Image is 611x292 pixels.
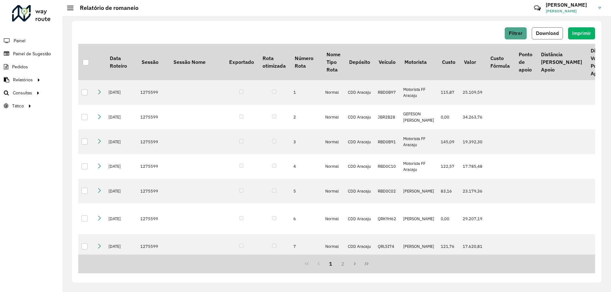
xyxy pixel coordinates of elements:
[105,154,137,179] td: [DATE]
[12,64,28,70] span: Pedidos
[375,179,400,204] td: RBD0C02
[460,129,486,154] td: 19.392,30
[137,80,169,105] td: 1275599
[400,179,438,204] td: [PERSON_NAME]
[13,90,32,96] span: Consultas
[460,154,486,179] td: 17.785,48
[345,179,374,204] td: CDD Aracaju
[438,154,460,179] td: 122,57
[532,27,563,39] button: Download
[105,105,137,130] td: [DATE]
[105,179,137,204] td: [DATE]
[258,44,290,80] th: Rota otimizada
[290,203,322,234] td: 6
[568,27,595,39] button: Imprimir
[361,258,373,270] button: Last Page
[322,80,345,105] td: Normal
[290,44,322,80] th: Número Rota
[460,234,486,259] td: 17.620,81
[13,51,51,57] span: Painel de Sugestão
[137,44,169,80] th: Sessão
[345,129,374,154] td: CDD Aracaju
[460,44,486,80] th: Valor
[375,154,400,179] td: RBD0C10
[345,105,374,130] td: CDD Aracaju
[345,80,374,105] td: CDD Aracaju
[137,234,169,259] td: 1275599
[400,203,438,234] td: [PERSON_NAME]
[438,203,460,234] td: 0,00
[546,8,593,14] span: [PERSON_NAME]
[105,129,137,154] td: [DATE]
[290,129,322,154] td: 3
[400,80,438,105] td: Motorista FF Aracaju
[375,129,400,154] td: RBD0B91
[14,37,25,44] span: Painel
[169,44,225,80] th: Sessão Nome
[572,31,591,36] span: Imprimir
[345,234,374,259] td: CDD Aracaju
[509,31,523,36] span: Filtrar
[505,27,527,39] button: Filtrar
[400,234,438,259] td: [PERSON_NAME]
[546,2,593,8] h3: [PERSON_NAME]
[137,105,169,130] td: 1275599
[12,103,24,109] span: Tático
[290,80,322,105] td: 1
[438,80,460,105] td: 115,87
[530,1,544,15] a: Contato Rápido
[325,258,337,270] button: 1
[400,105,438,130] td: GEFESON [PERSON_NAME]
[105,234,137,259] td: [DATE]
[322,44,345,80] th: Nome Tipo Rota
[400,154,438,179] td: Motorista FF Aracaju
[290,105,322,130] td: 2
[105,80,137,105] td: [DATE]
[375,105,400,130] td: JBR2B28
[322,203,345,234] td: Normal
[375,80,400,105] td: RBD0B97
[460,105,486,130] td: 34.263,76
[322,179,345,204] td: Normal
[322,154,345,179] td: Normal
[137,129,169,154] td: 1275599
[438,234,460,259] td: 121,76
[400,44,438,80] th: Motorista
[290,234,322,259] td: 7
[137,179,169,204] td: 1275599
[290,179,322,204] td: 5
[345,44,374,80] th: Depósito
[345,154,374,179] td: CDD Aracaju
[536,31,559,36] span: Download
[537,44,586,80] th: Distância [PERSON_NAME] Apoio
[400,129,438,154] td: Motorista FF Aracaju
[137,203,169,234] td: 1275599
[438,44,460,80] th: Custo
[322,105,345,130] td: Normal
[74,4,138,11] h2: Relatório de romaneio
[460,203,486,234] td: 29.207,19
[460,80,486,105] td: 25.109,59
[514,44,537,80] th: Ponto de apoio
[375,234,400,259] td: QRL5I74
[438,179,460,204] td: 83,16
[137,154,169,179] td: 1275599
[486,44,514,80] th: Custo Fórmula
[322,129,345,154] td: Normal
[337,258,349,270] button: 2
[460,179,486,204] td: 23.179,36
[13,77,33,83] span: Relatórios
[225,44,258,80] th: Exportado
[345,203,374,234] td: CDD Aracaju
[349,258,361,270] button: Next Page
[375,44,400,80] th: Veículo
[290,154,322,179] td: 4
[105,203,137,234] td: [DATE]
[105,44,137,80] th: Data Roteiro
[375,203,400,234] td: QRK9H62
[322,234,345,259] td: Normal
[438,129,460,154] td: 145,09
[438,105,460,130] td: 0,00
